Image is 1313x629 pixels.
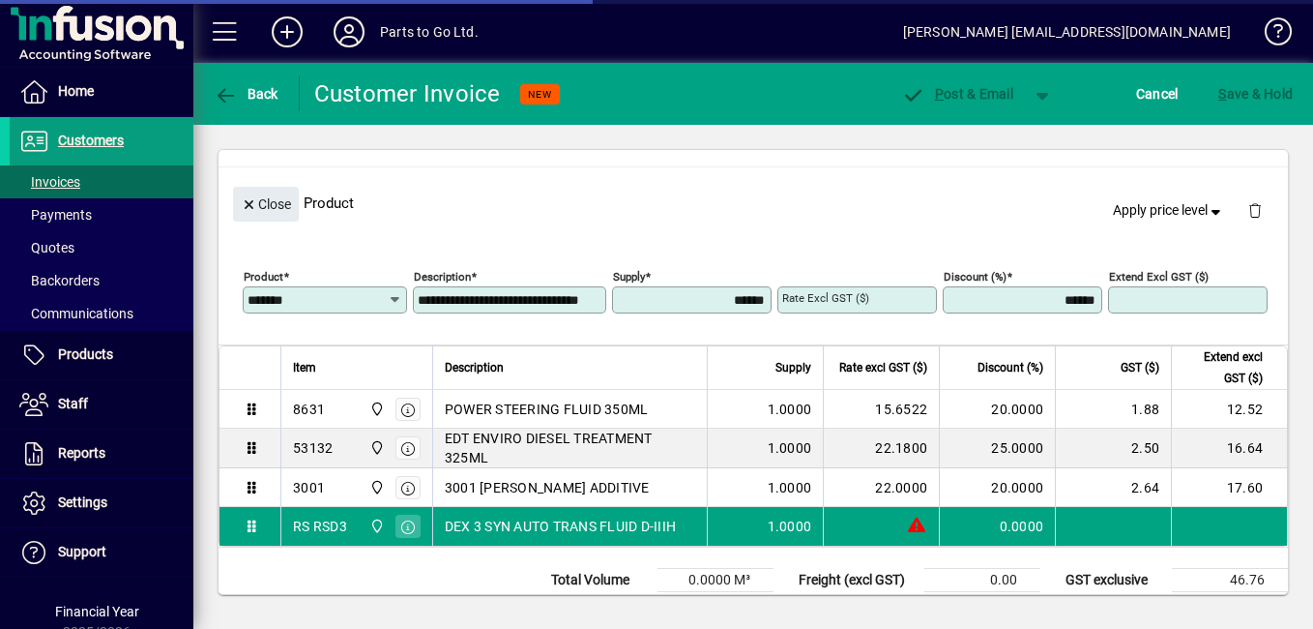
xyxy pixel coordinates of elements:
[10,198,193,231] a: Payments
[19,174,80,190] span: Invoices
[891,76,1023,111] button: Post & Email
[1105,194,1233,228] button: Apply price level
[1232,187,1278,233] button: Delete
[19,207,92,223] span: Payments
[314,78,501,109] div: Customer Invoice
[939,390,1055,429] td: 20.0000
[839,357,927,378] span: Rate excl GST ($)
[657,569,773,592] td: 0.0000 M³
[10,165,193,198] a: Invoices
[935,86,944,102] span: P
[924,569,1040,592] td: 0.00
[901,86,1013,102] span: ost & Email
[1121,357,1159,378] span: GST ($)
[209,76,283,111] button: Back
[10,479,193,527] a: Settings
[1172,569,1288,592] td: 46.76
[58,396,88,411] span: Staff
[1113,200,1225,221] span: Apply price level
[1055,390,1171,429] td: 1.88
[58,346,113,362] span: Products
[1218,78,1293,109] span: ave & Hold
[293,357,316,378] span: Item
[1055,429,1171,468] td: 2.50
[380,16,479,47] div: Parts to Go Ltd.
[293,478,325,497] div: 3001
[58,544,106,559] span: Support
[58,133,124,148] span: Customers
[1109,270,1209,284] mat-label: Extend excl GST ($)
[10,430,193,478] a: Reports
[1171,429,1287,468] td: 16.64
[293,438,333,458] div: 53132
[256,15,318,49] button: Add
[193,76,300,111] app-page-header-button: Back
[244,270,283,284] mat-label: Product
[1218,86,1226,102] span: S
[10,528,193,577] a: Support
[10,264,193,297] a: Backorders
[19,240,74,255] span: Quotes
[1136,78,1179,109] span: Cancel
[214,86,278,102] span: Back
[293,400,325,419] div: 8631
[445,517,676,536] span: DEX 3 SYN AUTO TRANS FLUID D-IIIH
[1232,201,1278,219] app-page-header-button: Delete
[233,187,299,222] button: Close
[10,297,193,330] a: Communications
[835,438,927,458] div: 22.1800
[228,195,304,212] app-page-header-button: Close
[1213,76,1298,111] button: Save & Hold
[1183,346,1263,389] span: Extend excl GST ($)
[365,437,387,459] span: DAE - Great Barrier Island
[10,68,193,116] a: Home
[541,569,657,592] td: Total Volume
[318,15,380,49] button: Profile
[939,507,1055,546] td: 0.0000
[219,167,1288,238] div: Product
[657,592,773,615] td: 0.0000 Kg
[541,592,657,615] td: Total Weight
[445,429,695,467] span: EDT ENVIRO DIESEL TREATMENT 325ML
[19,273,100,288] span: Backorders
[939,468,1055,507] td: 20.0000
[939,429,1055,468] td: 25.0000
[58,494,107,510] span: Settings
[789,569,924,592] td: Freight (excl GST)
[58,83,94,99] span: Home
[10,331,193,379] a: Products
[616,124,730,159] button: Product History
[768,478,812,497] span: 1.0000
[55,604,139,619] span: Financial Year
[10,231,193,264] a: Quotes
[768,400,812,419] span: 1.0000
[293,517,347,536] div: RS RSD3
[1147,124,1244,159] button: Product
[1250,4,1289,67] a: Knowledge Base
[1056,569,1172,592] td: GST exclusive
[10,380,193,429] a: Staff
[445,357,504,378] span: Description
[1056,592,1172,615] td: GST
[1171,468,1287,507] td: 17.60
[241,189,291,221] span: Close
[1055,468,1171,507] td: 2.64
[782,291,869,305] mat-label: Rate excl GST ($)
[414,270,471,284] mat-label: Description
[1172,592,1288,615] td: 7.02
[1171,390,1287,429] td: 12.52
[768,517,812,536] span: 1.0000
[528,88,552,101] span: NEW
[613,270,645,284] mat-label: Supply
[835,478,927,497] div: 22.0000
[903,16,1231,47] div: [PERSON_NAME] [EMAIL_ADDRESS][DOMAIN_NAME]
[924,592,1040,615] td: 0.00
[775,357,811,378] span: Supply
[445,478,650,497] span: 3001 [PERSON_NAME] ADDITIVE
[944,270,1007,284] mat-label: Discount (%)
[768,438,812,458] span: 1.0000
[445,400,649,419] span: POWER STEERING FLUID 350ML
[789,592,924,615] td: Rounding
[977,357,1043,378] span: Discount (%)
[365,477,387,498] span: DAE - Great Barrier Island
